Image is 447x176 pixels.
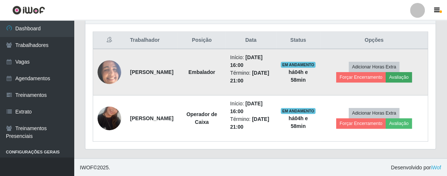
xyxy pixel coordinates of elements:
strong: [PERSON_NAME] [130,115,173,121]
button: Avaliação [386,118,412,129]
li: Término: [230,69,272,85]
th: Data [226,32,276,49]
button: Forçar Encerramento [336,118,386,129]
strong: Operador de Caixa [187,111,217,125]
th: Trabalhador [126,32,178,49]
li: Início: [230,100,272,115]
img: CoreUI Logo [12,6,45,15]
span: EM ANDAMENTO [281,108,316,114]
strong: Embalador [188,69,215,75]
th: Opções [320,32,428,49]
th: Status [276,32,320,49]
button: Adicionar Horas Extra [349,62,399,72]
li: Início: [230,54,272,69]
time: [DATE] 16:00 [230,54,263,68]
a: iWof [431,165,441,170]
span: IWOF [80,165,93,170]
strong: [PERSON_NAME] [130,69,173,75]
img: 1730602646133.jpeg [98,97,121,139]
button: Adicionar Horas Extra [349,108,399,118]
time: [DATE] 16:00 [230,101,263,114]
span: Desenvolvido por [391,164,441,172]
img: 1758734598396.jpeg [98,46,121,98]
li: Término: [230,115,272,131]
span: EM ANDAMENTO [281,62,316,68]
th: Posição [178,32,225,49]
strong: há 04 h e 58 min [289,115,308,129]
strong: há 04 h e 58 min [289,69,308,83]
span: © 2025 . [80,164,110,172]
button: Forçar Encerramento [336,72,386,82]
button: Avaliação [386,72,412,82]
